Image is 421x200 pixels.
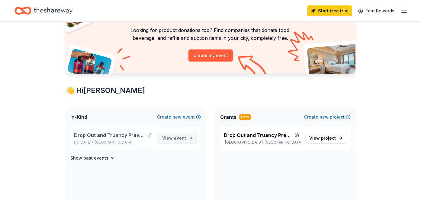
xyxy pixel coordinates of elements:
a: View event [158,133,197,144]
div: 👋 Hi [PERSON_NAME] [66,86,355,95]
span: [GEOGRAPHIC_DATA] [95,140,133,145]
span: In-Kind [70,113,87,121]
span: Drop Out and Truancy Prevention Programming [224,132,293,139]
a: Earn Rewards [355,5,398,16]
a: View project [305,133,347,144]
span: View [309,135,336,142]
p: [GEOGRAPHIC_DATA], [GEOGRAPHIC_DATA] [224,140,300,145]
button: Create my event [188,49,233,62]
span: new [172,113,182,121]
p: Looking for product donations too? Find companies that donate food, beverage, and raffle and auct... [73,26,348,42]
p: [DATE] • [74,140,153,145]
a: Home [14,4,72,18]
span: event [174,135,186,141]
button: Createnewevent [157,113,201,121]
span: Grants [220,113,236,121]
img: Curvy arrow [238,56,268,78]
span: View [162,135,186,142]
button: Show past events [70,154,115,162]
span: Drop Out and Truancy Prevention Programming [74,132,146,139]
a: Start free trial [307,5,352,16]
div: New [239,114,251,120]
button: Createnewproject [304,113,351,121]
h4: Show past events [70,154,108,162]
span: new [320,113,329,121]
span: project [321,135,336,141]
